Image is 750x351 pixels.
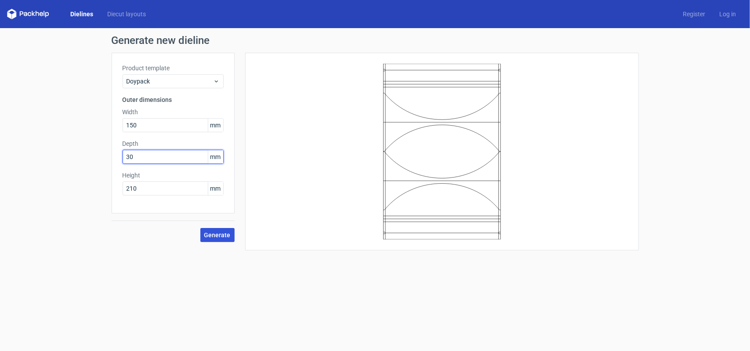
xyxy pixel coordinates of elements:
[100,10,153,18] a: Diecut layouts
[676,10,712,18] a: Register
[123,171,224,180] label: Height
[208,119,223,132] span: mm
[208,150,223,163] span: mm
[712,10,743,18] a: Log in
[123,108,224,116] label: Width
[123,95,224,104] h3: Outer dimensions
[127,77,213,86] span: Doypack
[208,182,223,195] span: mm
[200,228,235,242] button: Generate
[123,139,224,148] label: Depth
[112,35,639,46] h1: Generate new dieline
[123,64,224,72] label: Product template
[63,10,100,18] a: Dielines
[204,232,231,238] span: Generate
